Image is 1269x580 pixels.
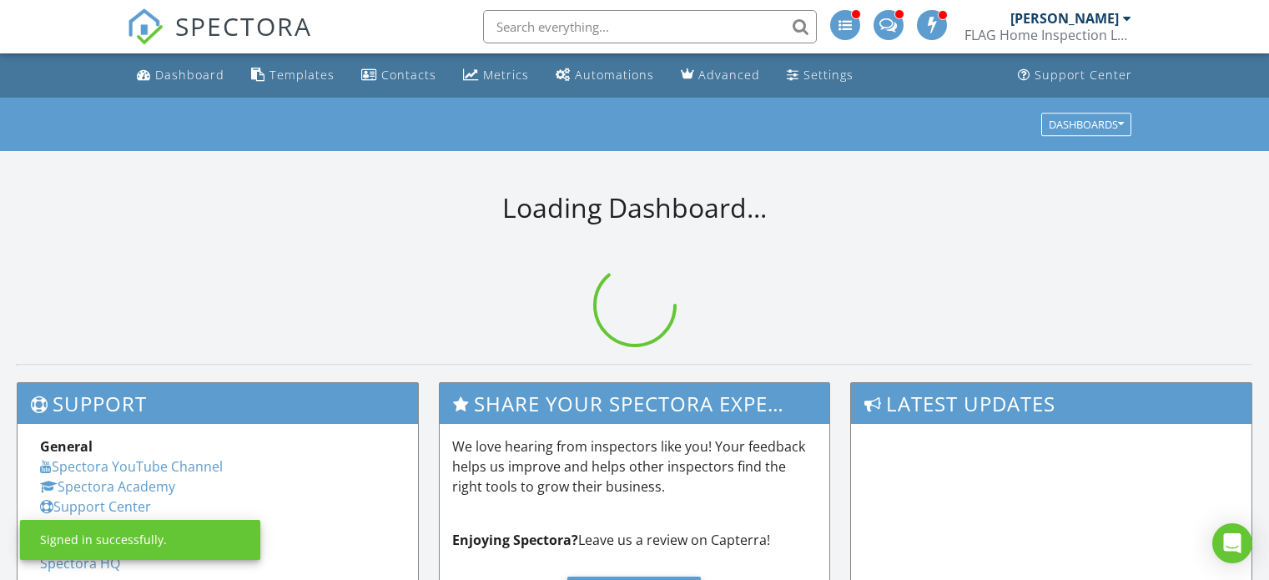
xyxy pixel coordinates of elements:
a: Metrics [456,60,536,91]
div: Open Intercom Messenger [1212,523,1252,563]
a: Dashboard [130,60,231,91]
h3: Latest Updates [851,383,1251,424]
span: SPECTORA [175,8,312,43]
button: Dashboards [1041,113,1131,136]
div: Dashboards [1049,119,1124,130]
div: Dashboard [155,67,224,83]
div: Support Center [1035,67,1132,83]
h3: Share Your Spectora Experience [440,383,830,424]
a: Automations (Advanced) [549,60,661,91]
input: Search everything... [483,10,817,43]
a: Spectora Academy [40,477,175,496]
a: Advanced [674,60,767,91]
a: Spectora YouTube Channel [40,457,223,476]
a: Spectora HQ [40,554,120,572]
div: [PERSON_NAME] [1010,10,1119,27]
div: Metrics [483,67,529,83]
a: Settings [780,60,860,91]
div: Advanced [698,67,760,83]
strong: Enjoying Spectora? [452,531,578,549]
div: Settings [803,67,854,83]
strong: General [40,437,93,456]
div: Signed in successfully. [40,532,167,548]
h3: Support [18,383,418,424]
div: Contacts [381,67,436,83]
p: Leave us a review on Capterra! [452,530,818,550]
a: Templates [244,60,341,91]
a: Support Center [1011,60,1139,91]
div: Templates [269,67,335,83]
div: Automations [575,67,654,83]
a: SPECTORA [127,23,312,58]
img: The Best Home Inspection Software - Spectora [127,8,164,45]
a: Support Center [40,497,151,516]
p: We love hearing from inspectors like you! Your feedback helps us improve and helps other inspecto... [452,436,818,497]
div: FLAG Home Inspection LLC [964,27,1131,43]
a: Contacts [355,60,443,91]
